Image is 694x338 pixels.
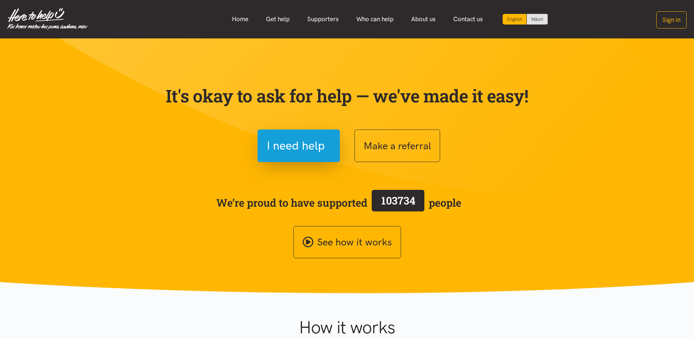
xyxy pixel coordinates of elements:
[258,129,340,162] button: I need help
[381,194,415,207] span: 103734
[656,11,687,29] button: Sign in
[367,188,429,217] a: 103734
[354,129,440,162] button: Make a referral
[164,85,530,106] p: It's okay to ask for help — we've made it easy!
[348,11,402,27] a: Who can help
[267,136,325,155] span: I need help
[503,14,548,25] div: Language toggle
[223,11,257,27] a: Home
[503,14,527,25] div: Current language
[527,14,548,25] a: Switch to Te Reo Māori
[7,8,87,30] img: Home
[216,188,461,217] span: We’re proud to have supported people
[402,11,444,27] a: About us
[257,11,299,27] a: Get help
[228,317,466,338] h1: How it works
[444,11,492,27] a: Contact us
[293,226,401,259] a: See how it works
[299,11,348,27] a: Supporters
